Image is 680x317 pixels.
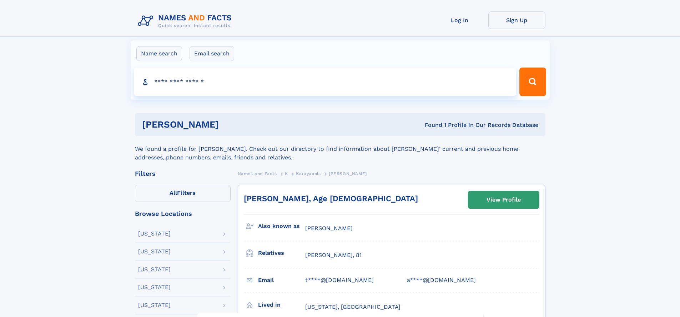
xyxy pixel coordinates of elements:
[138,267,171,272] div: [US_STATE]
[305,303,401,310] span: [US_STATE], [GEOGRAPHIC_DATA]
[296,169,321,178] a: Karayannis
[238,169,277,178] a: Names and Facts
[136,46,182,61] label: Name search
[519,68,546,96] button: Search Button
[322,121,538,129] div: Found 1 Profile In Our Records Database
[305,225,353,232] span: [PERSON_NAME]
[135,136,545,162] div: We found a profile for [PERSON_NAME]. Check out our directory to find information about [PERSON_N...
[296,171,321,176] span: Karayannis
[258,220,305,232] h3: Also known as
[258,274,305,286] h3: Email
[285,169,288,178] a: K
[138,231,171,237] div: [US_STATE]
[258,299,305,311] h3: Lived in
[285,171,288,176] span: K
[134,68,517,96] input: search input
[431,11,488,29] a: Log In
[142,120,322,129] h1: [PERSON_NAME]
[487,192,521,208] div: View Profile
[135,185,231,202] label: Filters
[170,189,177,196] span: All
[138,284,171,290] div: [US_STATE]
[135,210,231,217] div: Browse Locations
[138,249,171,254] div: [US_STATE]
[468,191,539,208] a: View Profile
[135,11,238,31] img: Logo Names and Facts
[258,247,305,259] h3: Relatives
[329,171,367,176] span: [PERSON_NAME]
[244,194,418,203] a: [PERSON_NAME], Age [DEMOGRAPHIC_DATA]
[138,302,171,308] div: [US_STATE]
[135,170,231,177] div: Filters
[488,11,545,29] a: Sign Up
[190,46,234,61] label: Email search
[305,251,362,259] a: [PERSON_NAME], 81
